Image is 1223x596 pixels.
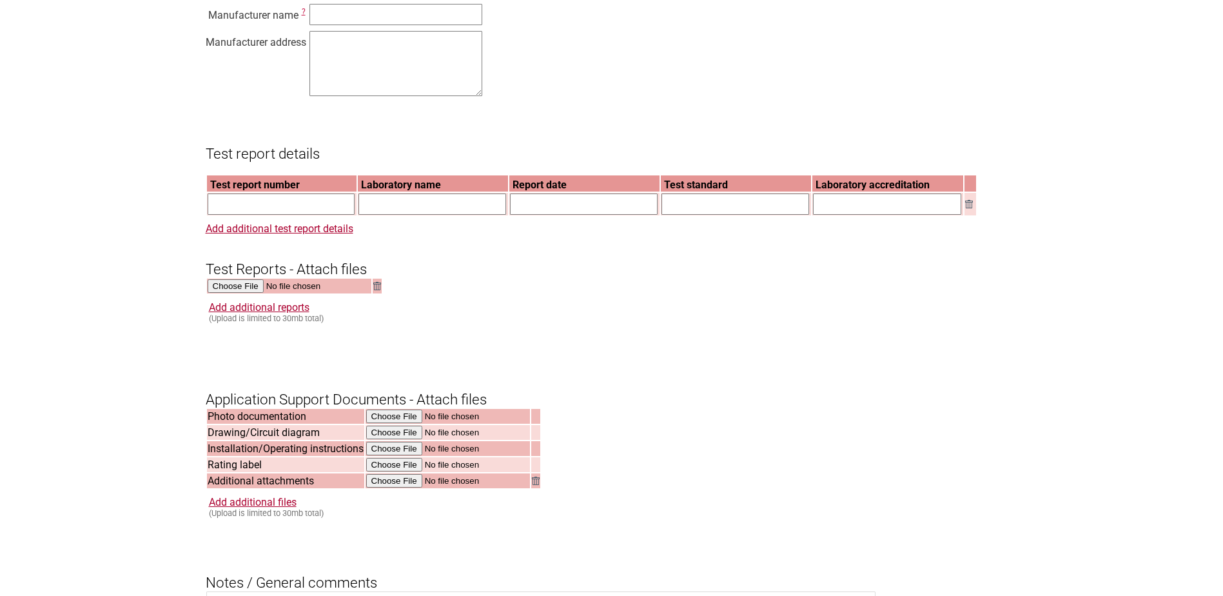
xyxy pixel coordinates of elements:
td: Photo documentation [207,409,364,424]
h3: Application Support Documents - Attach files [206,370,1018,408]
div: Manufacturer name [206,6,302,19]
td: Installation/Operating instructions [207,441,364,456]
th: Test report number [207,175,357,192]
h3: Test report details [206,123,1018,162]
td: Drawing/Circuit diagram [207,425,364,440]
h3: Test Reports - Attach files [206,239,1018,277]
th: Laboratory name [358,175,508,192]
span: This is the name of the manufacturer of the electrical product to be approved. [302,7,306,16]
img: Remove [373,282,381,290]
th: Report date [509,175,660,192]
th: Laboratory accreditation [812,175,963,192]
a: Add additional files [209,496,297,508]
a: Add additional test report details [206,223,353,235]
div: Manufacturer address [206,33,302,46]
h3: Notes / General comments [206,552,1018,591]
td: Rating label [207,457,364,472]
td: Additional attachments [207,473,364,488]
img: Remove [532,477,540,485]
img: Remove [965,200,973,208]
small: (Upload is limited to 30mb total) [209,508,324,518]
a: Add additional reports [209,301,309,313]
th: Test standard [661,175,811,192]
small: (Upload is limited to 30mb total) [209,313,324,323]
